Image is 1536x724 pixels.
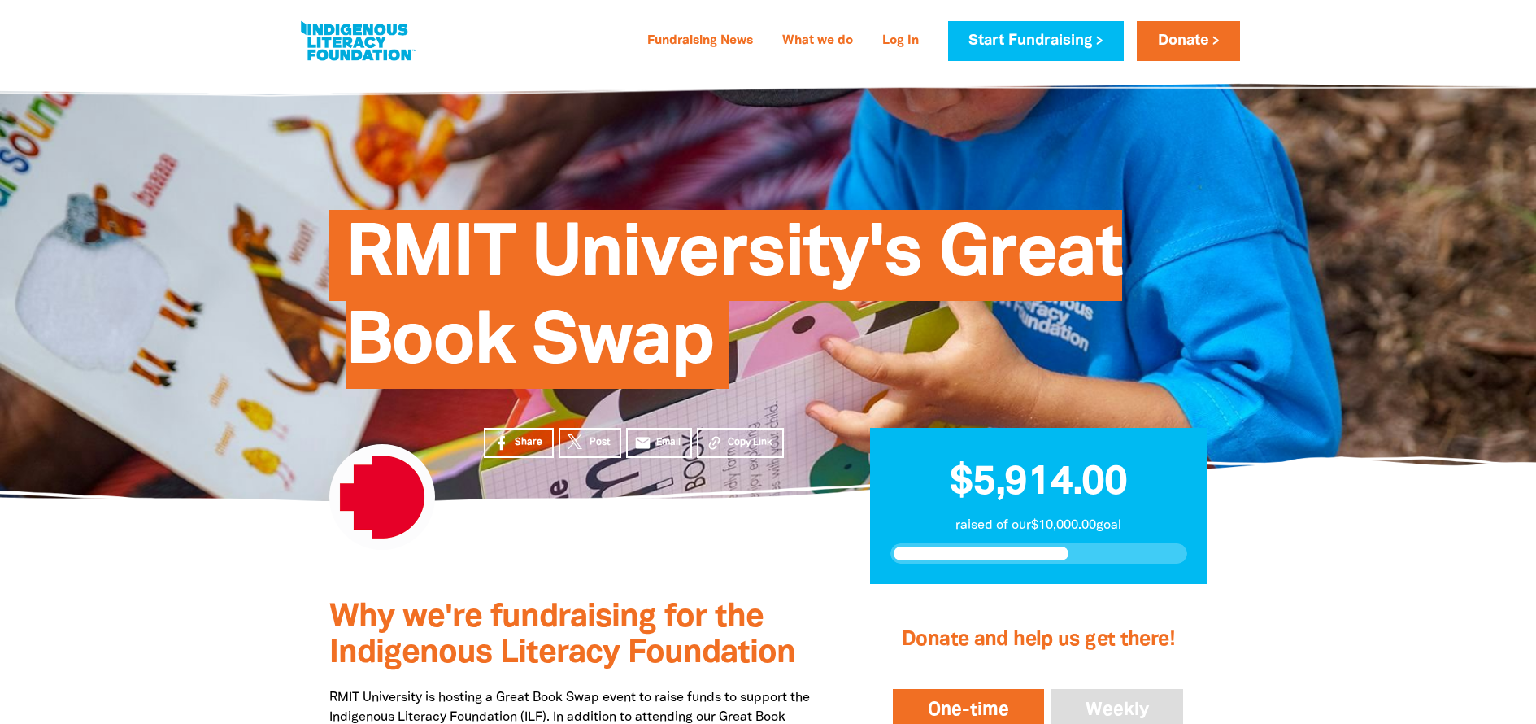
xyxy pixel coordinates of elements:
[1137,21,1239,61] a: Donate
[890,608,1186,673] h2: Donate and help us get there!
[559,428,621,458] a: Post
[484,428,554,458] a: Share
[948,21,1124,61] a: Start Fundraising
[626,428,693,458] a: emailEmail
[590,435,610,450] span: Post
[890,516,1187,535] p: raised of our $10,000.00 goal
[515,435,542,450] span: Share
[872,28,929,55] a: Log In
[772,28,863,55] a: What we do
[656,435,681,450] span: Email
[950,464,1127,502] span: $5,914.00
[329,603,795,669] span: Why we're fundraising for the Indigenous Literacy Foundation
[346,222,1122,389] span: RMIT University's Great Book Swap
[728,435,772,450] span: Copy Link
[697,428,784,458] button: Copy Link
[637,28,763,55] a: Fundraising News
[634,434,651,451] i: email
